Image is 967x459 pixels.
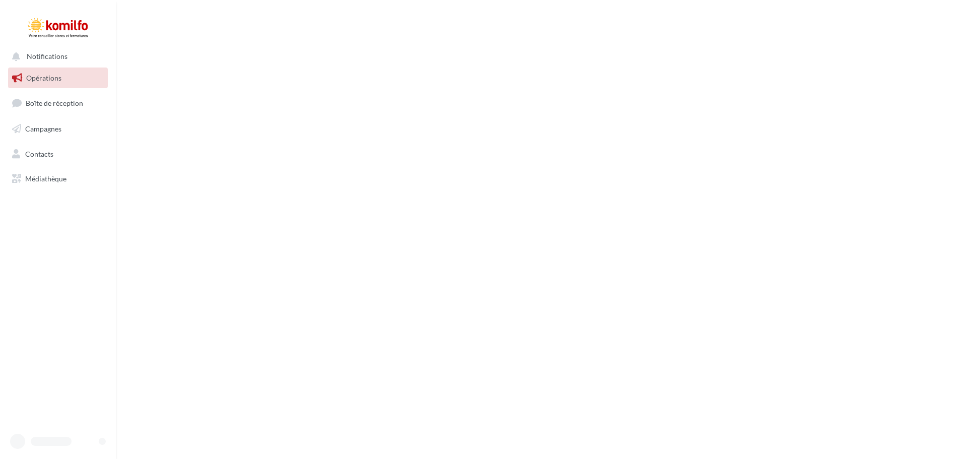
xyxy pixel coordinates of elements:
[6,118,110,140] a: Campagnes
[27,52,67,61] span: Notifications
[6,68,110,89] a: Opérations
[6,168,110,189] a: Médiathèque
[26,99,83,107] span: Boîte de réception
[6,92,110,114] a: Boîte de réception
[25,124,61,133] span: Campagnes
[6,144,110,165] a: Contacts
[26,74,61,82] span: Opérations
[25,174,66,183] span: Médiathèque
[25,149,53,158] span: Contacts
